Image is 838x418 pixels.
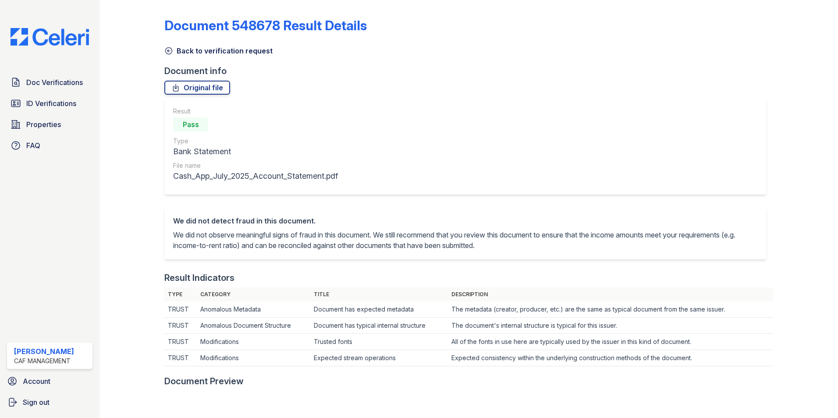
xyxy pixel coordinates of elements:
div: Bank Statement [173,145,338,158]
div: Type [173,137,338,145]
span: FAQ [26,140,40,151]
span: Properties [26,119,61,130]
td: TRUST [164,301,197,318]
td: Document has typical internal structure [310,318,448,334]
td: The document's internal structure is typical for this issuer. [448,318,773,334]
a: Original file [164,81,230,95]
div: Cash_App_July_2025_Account_Statement.pdf [173,170,338,182]
div: File name [173,161,338,170]
th: Category [197,287,310,301]
a: Account [4,372,96,390]
td: Anomalous Metadata [197,301,310,318]
th: Type [164,287,197,301]
span: ID Verifications [26,98,76,109]
div: Document info [164,65,773,77]
td: All of the fonts in use here are typically used by the issuer in this kind of document. [448,334,773,350]
a: Back to verification request [164,46,273,56]
td: Expected stream operations [310,350,448,366]
span: Sign out [23,397,50,407]
th: Title [310,287,448,301]
a: FAQ [7,137,92,154]
a: Sign out [4,393,96,411]
p: We did not observe meaningful signs of fraud in this document. We still recommend that you review... [173,230,757,251]
td: TRUST [164,318,197,334]
div: CAF Management [14,357,74,365]
td: TRUST [164,350,197,366]
td: Document has expected metadata [310,301,448,318]
img: CE_Logo_Blue-a8612792a0a2168367f1c8372b55b34899dd931a85d93a1a3d3e32e68fde9ad4.png [4,28,96,46]
td: Modifications [197,350,310,366]
div: Result Indicators [164,272,234,284]
div: Pass [173,117,208,131]
div: Result [173,107,338,116]
a: Document 548678 Result Details [164,18,367,33]
span: Doc Verifications [26,77,83,88]
td: TRUST [164,334,197,350]
a: Properties [7,116,92,133]
div: We did not detect fraud in this document. [173,216,757,226]
td: The metadata (creator, producer, etc.) are the same as typical document from the same issuer. [448,301,773,318]
th: Description [448,287,773,301]
td: Anomalous Document Structure [197,318,310,334]
a: ID Verifications [7,95,92,112]
td: Expected consistency within the underlying construction methods of the document. [448,350,773,366]
td: Trusted fonts [310,334,448,350]
td: Modifications [197,334,310,350]
div: [PERSON_NAME] [14,346,74,357]
a: Doc Verifications [7,74,92,91]
span: Account [23,376,50,386]
div: Document Preview [164,375,244,387]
